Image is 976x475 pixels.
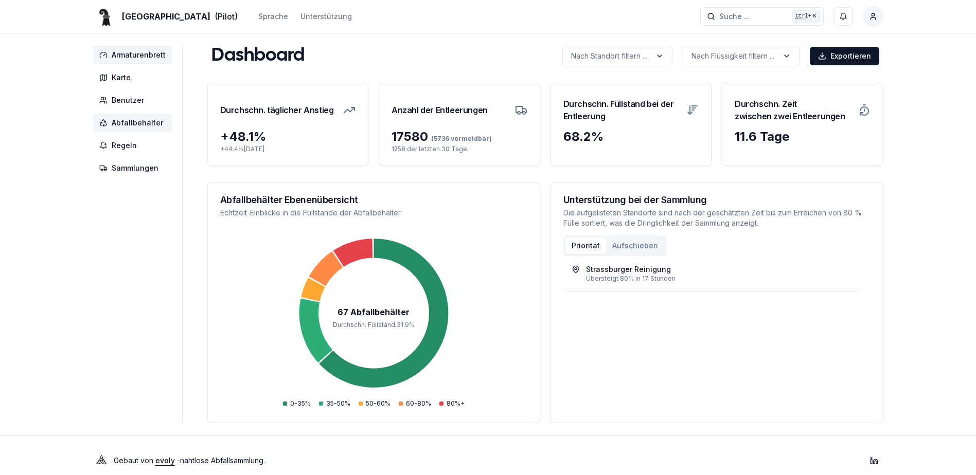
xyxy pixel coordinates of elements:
[735,96,852,124] h3: Durchschn. Zeit zwischen zwei Entleerungen
[112,118,163,128] span: Abfallbehälter
[112,163,158,173] span: Sammlungen
[220,208,527,218] p: Echtzeit-Einblicke in die Füllstände der Abfallbehälter.
[338,307,410,317] tspan: 67 Abfallbehälter
[112,50,166,60] span: Armaturenbrett
[93,10,238,23] a: [GEOGRAPHIC_DATA](Pilot)
[810,47,879,65] button: Exportieren
[439,399,465,408] div: 80%+
[586,275,852,283] div: Übersteigt 80% in 17 Stunden
[319,399,350,408] div: 35-50%
[683,46,800,66] button: label
[565,238,606,254] button: Priorität
[333,321,415,328] tspan: Durchschn. Füllstand : 31.9 %
[572,264,852,283] a: Strassburger ReinigungÜbersteigt 80% in 17 Stunden
[93,136,176,155] a: Regeln
[258,11,288,22] div: Sprache
[122,10,210,23] span: [GEOGRAPHIC_DATA]
[155,456,175,465] a: evoly
[93,68,176,87] a: Karte
[300,10,352,23] a: Unterstützung
[220,96,334,124] h3: Durchschn. täglicher Anstieg
[258,10,288,23] button: Sprache
[735,129,871,145] div: 11.6 Tage
[114,453,265,468] p: Gebaut von - nahtlose Abfallsammlung .
[392,145,527,153] p: 1258 der letzten 30 Tage
[563,96,681,124] h3: Durchschn. Füllstand bei der Entleerung
[220,145,356,153] p: + 44.4 % [DATE]
[93,4,118,29] img: Basel Logo
[283,399,311,408] div: 0-35%
[719,11,750,22] span: Suche ...
[215,10,238,23] span: (Pilot)
[112,72,131,83] span: Karte
[211,46,305,66] h1: Dashboard
[93,114,176,132] a: Abfallbehälter
[112,140,137,151] span: Regeln
[93,91,176,109] a: Benutzer
[112,95,144,105] span: Benutzer
[220,195,527,205] h3: Abfallbehälter Ebenenübersicht
[606,238,664,254] button: Aufschieben
[392,96,488,124] h3: Anzahl der Entleerungen
[93,452,110,469] img: Evoly Logo
[428,135,492,142] span: (5736 vermeidbar)
[700,7,824,26] button: Suche ...Ctrl+K
[93,46,176,64] a: Armaturenbrett
[220,129,356,145] div: + 48.1 %
[392,129,527,145] div: 17580
[586,264,671,275] div: Strassburger Reinigung
[691,51,774,61] p: Nach Flüssigkeit filtern ...
[359,399,391,408] div: 50-60%
[563,208,871,228] p: Die aufgelisteten Standorte sind nach der geschätzten Zeit bis zum Erreichen von 80 % Fülle sorti...
[563,129,699,145] div: 68.2 %
[399,399,431,408] div: 60-80%
[571,51,647,61] p: Nach Standort filtern ...
[563,195,871,205] h3: Unterstützung bei der Sammlung
[93,159,176,177] a: Sammlungen
[562,46,672,66] button: label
